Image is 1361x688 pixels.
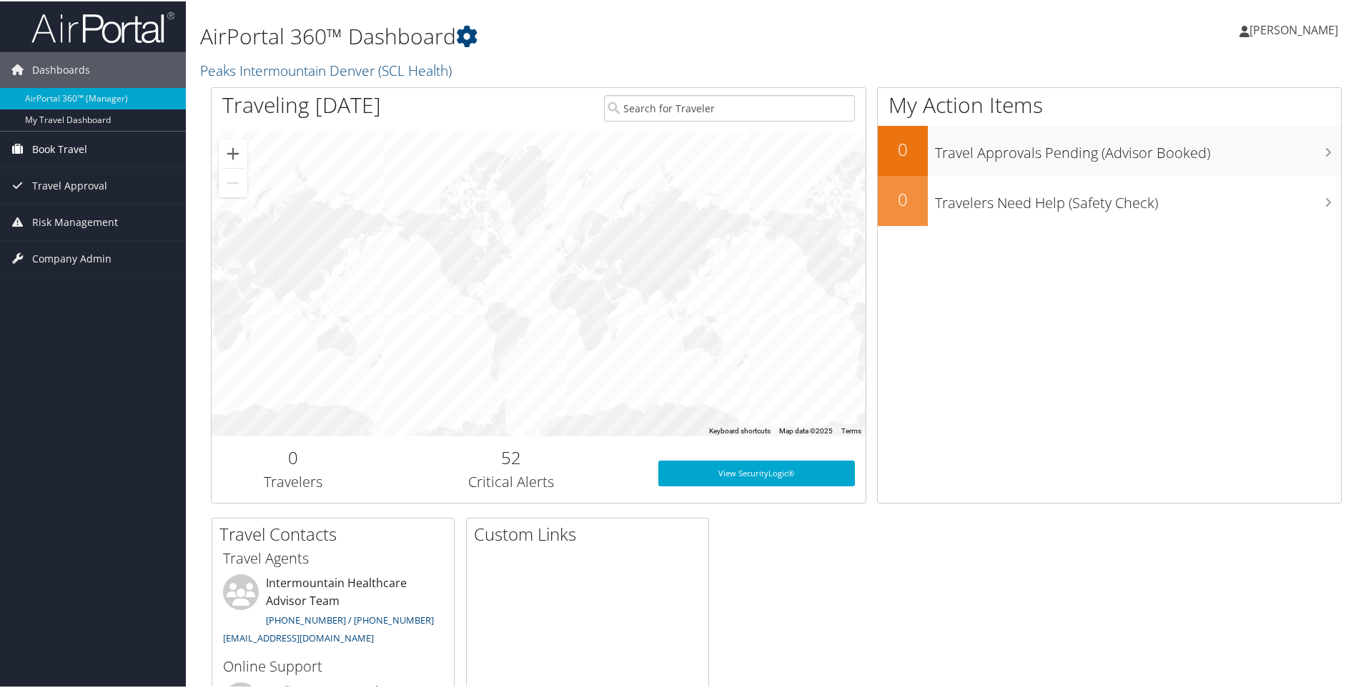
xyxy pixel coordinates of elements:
a: 0Travel Approvals Pending (Advisor Booked) [878,124,1341,175]
img: airportal-logo.png [31,9,174,43]
a: [PHONE_NUMBER] / [PHONE_NUMBER] [266,612,434,625]
span: Dashboards [32,51,90,87]
h2: 52 [386,444,637,468]
span: Travel Approval [32,167,107,202]
a: Peaks Intermountain Denver (SCL Health) [200,59,455,79]
a: View SecurityLogic® [658,459,855,485]
h3: Online Support [223,655,443,675]
h3: Critical Alerts [386,471,637,491]
li: Intermountain Healthcare Advisor Team [216,573,450,649]
a: Open this area in Google Maps (opens a new window) [215,416,262,435]
button: Keyboard shortcuts [709,425,771,435]
span: Book Travel [32,130,87,166]
span: Risk Management [32,203,118,239]
h2: Custom Links [474,521,708,545]
h2: 0 [222,444,365,468]
h3: Travel Approvals Pending (Advisor Booked) [935,134,1341,162]
span: [PERSON_NAME] [1249,21,1338,36]
h1: AirPortal 360™ Dashboard [200,20,969,50]
h2: 0 [878,186,928,210]
h3: Travelers [222,471,365,491]
h2: Travel Contacts [219,521,454,545]
a: 0Travelers Need Help (Safety Check) [878,175,1341,225]
span: Map data ©2025 [779,426,833,433]
h3: Travelers Need Help (Safety Check) [935,185,1341,212]
a: [PERSON_NAME] [1239,7,1352,50]
button: Zoom in [219,138,247,167]
h2: 0 [878,136,928,160]
a: [EMAIL_ADDRESS][DOMAIN_NAME] [223,630,374,643]
span: Company Admin [32,240,112,275]
input: Search for Traveler [604,94,855,120]
img: Google [215,416,262,435]
button: Zoom out [219,167,247,196]
a: Terms [841,426,861,433]
h1: Traveling [DATE] [222,89,381,119]
h3: Travel Agents [223,547,443,567]
h1: My Action Items [878,89,1341,119]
